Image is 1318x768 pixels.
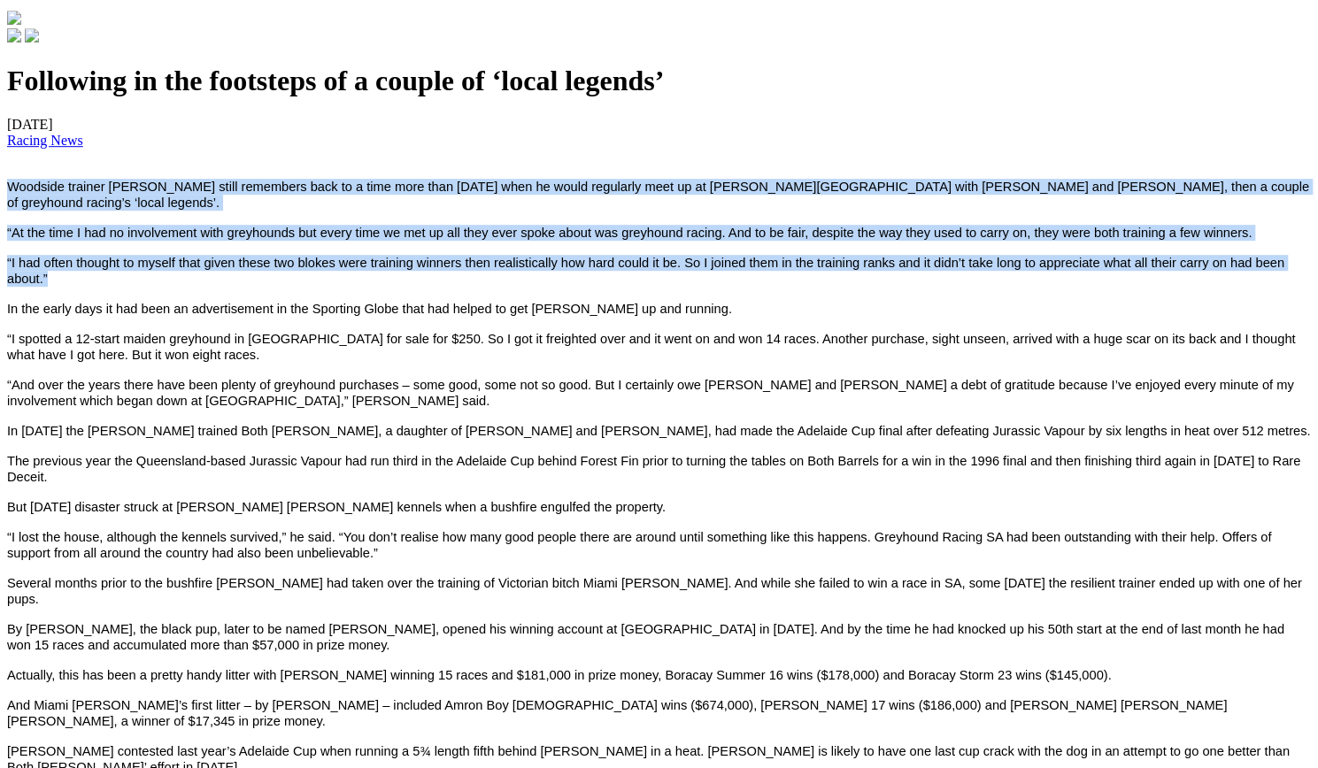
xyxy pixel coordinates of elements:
[7,180,1309,210] span: Woodside trainer [PERSON_NAME] still remembers back to a time more than [DATE] when he would regu...
[7,28,21,42] img: facebook.svg
[7,500,666,514] span: But [DATE] disaster struck at [PERSON_NAME] [PERSON_NAME] kennels when a bushfire engulfed the pr...
[7,454,1300,484] span: The previous year the Queensland-based Jurassic Vapour had run third in the Adelaide Cup behind F...
[7,256,1284,286] span: “I had often thought to myself that given these two blokes were training winners then realistical...
[7,11,21,25] img: logo-grsa-white.png
[25,28,39,42] img: twitter.svg
[7,378,1293,408] span: “And over the years there have been plenty of greyhound purchases – some good, some not so good. ...
[7,424,1310,438] span: In [DATE] the [PERSON_NAME] trained Both [PERSON_NAME], a daughter of [PERSON_NAME] and [PERSON_N...
[7,530,1271,560] span: “I lost the house, although the kennels survived,” he said. “You don’t realise how many good peop...
[7,668,1112,682] span: Actually, this has been a pretty handy litter with [PERSON_NAME] winning 15 races and $181,000 in...
[7,332,1295,362] span: “I spotted a 12-start maiden greyhound in [GEOGRAPHIC_DATA] for sale for $250. So I got it freigh...
[7,622,1284,652] span: By [PERSON_NAME], the black pup, later to be named [PERSON_NAME], opened his winning account at [...
[7,226,1252,240] span: “At the time I had no involvement with greyhounds but every time we met up all they ever spoke ab...
[7,133,83,148] a: Racing News
[7,576,1302,606] span: Several months prior to the bushfire [PERSON_NAME] had taken over the training of Victorian bitch...
[7,302,732,316] span: In the early days it had been an advertisement in the Sporting Globe that had helped to get [PERS...
[7,117,83,148] span: [DATE]
[7,65,1311,97] h1: Following in the footsteps of a couple of ‘local legends’
[7,698,1227,728] span: And Miami [PERSON_NAME]’s first litter – by [PERSON_NAME] – included Amron Boy [DEMOGRAPHIC_DATA]...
